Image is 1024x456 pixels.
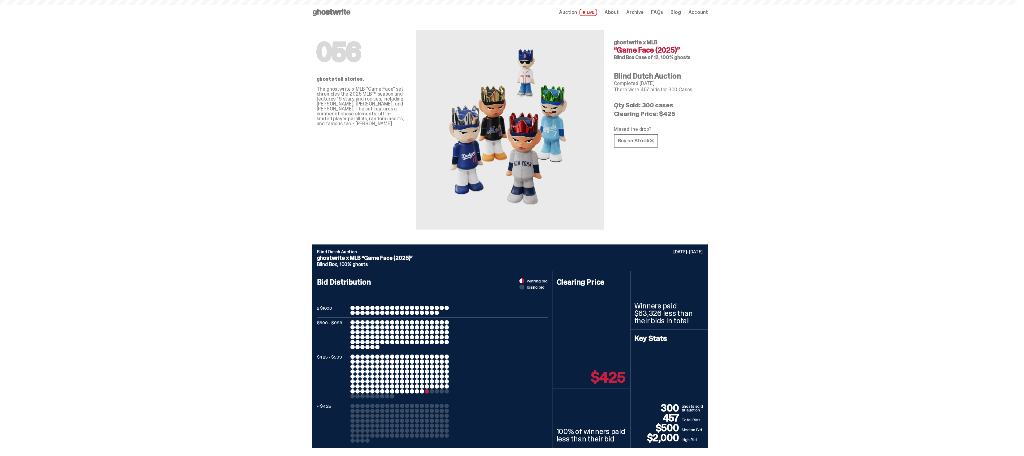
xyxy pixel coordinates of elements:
img: MLB&ldquo;Game Face (2025)&rdquo; [442,45,578,215]
h4: Bid Distribution [317,278,548,306]
span: 100% ghosts [340,261,368,268]
p: 457 [634,413,682,423]
h4: Blind Dutch Auction [614,72,703,80]
p: $500 [634,423,682,433]
span: losing bid [527,285,545,289]
span: Blind Box [614,54,635,61]
a: Archive [626,10,644,15]
span: Auction [559,10,577,15]
h1: 056 [317,40,406,64]
p: $2,000 [634,433,682,443]
a: Account [688,10,708,15]
p: Blind Dutch Auction [317,250,703,254]
h4: “Game Face (2025)” [614,46,703,54]
p: ghosts tell stories. [317,77,406,82]
p: Clearing Price: $425 [614,111,703,117]
p: [DATE]-[DATE] [673,250,702,254]
p: 100% of winners paid less than their bid [557,428,627,443]
p: Missed the drop? [614,127,703,132]
p: 300 [634,403,682,413]
p: The ghostwrite x MLB "Game Face" set chronicles the 2025 MLB™ season and features 19 stars and ro... [317,87,406,126]
a: Blog [670,10,681,15]
p: There were 457 bids for 300 Cases. [614,87,703,92]
span: LIVE [579,9,597,16]
span: winning bid [527,279,547,283]
p: High Bid [682,437,704,443]
p: $600 - $999 [317,320,348,349]
span: Case of 12, 100% ghosts [635,54,691,61]
p: Total Bids [682,417,704,423]
h4: Key Stats [634,335,704,342]
p: ghosts sold at auction [682,404,704,413]
a: About [605,10,619,15]
p: Winners paid $63,326 less than their bids in total [634,302,704,325]
p: < $425 [317,404,348,443]
p: $425 - $599 [317,355,348,398]
span: Blind Box, [317,261,338,268]
p: $425 [591,370,625,385]
a: FAQs [651,10,663,15]
p: Completed [DATE] [614,81,703,86]
a: Auction LIVE [559,9,597,16]
p: Median Bid [682,427,704,433]
span: ghostwrite x MLB [614,39,657,46]
p: Qty Sold: 300 cases [614,102,703,108]
p: ghostwrite x MLB “Game Face (2025)” [317,255,703,261]
h4: Clearing Price [557,278,627,286]
p: ≥ $1000 [317,306,348,315]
